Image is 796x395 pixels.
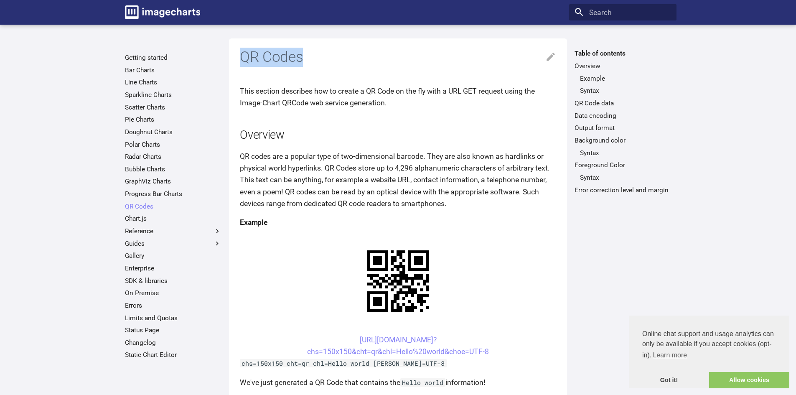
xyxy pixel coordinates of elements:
[240,150,556,209] p: QR codes are a popular type of two-dimensional barcode. They are also known as hardlinks or physi...
[575,149,671,157] nav: Background color
[125,115,221,124] a: Pie Charts
[125,339,221,347] a: Changelog
[125,289,221,297] a: On Premise
[121,2,204,23] a: Image-Charts documentation
[580,74,671,83] a: Example
[125,91,221,99] a: Sparkline Charts
[125,103,221,112] a: Scatter Charts
[575,62,671,70] a: Overview
[575,136,671,145] a: Background color
[125,5,200,19] img: logo
[240,377,556,388] p: We've just generated a QR Code that contains the information!
[125,190,221,198] a: Progress Bar Charts
[125,240,221,248] label: Guides
[125,277,221,285] a: SDK & libraries
[125,78,221,87] a: Line Charts
[580,173,671,182] a: Syntax
[575,124,671,132] a: Output format
[125,165,221,173] a: Bubble Charts
[240,48,556,67] h1: QR Codes
[125,128,221,136] a: Doughnut Charts
[125,54,221,62] a: Getting started
[575,74,671,95] nav: Overview
[125,153,221,161] a: Radar Charts
[240,217,556,228] h4: Example
[642,329,776,362] span: Online chat support and usage analytics can only be available if you accept cookies (opt-in).
[575,99,671,107] a: QR Code data
[580,87,671,95] a: Syntax
[125,140,221,149] a: Polar Charts
[569,4,676,21] input: Search
[709,372,789,389] a: allow cookies
[353,236,443,326] img: chart
[629,372,709,389] a: dismiss cookie message
[125,301,221,310] a: Errors
[240,85,556,109] p: This section describes how to create a QR Code on the fly with a URL GET request using the Image-...
[400,378,445,387] code: Hello world
[125,264,221,273] a: Enterprise
[125,177,221,186] a: GraphViz Charts
[569,49,676,58] label: Table of contents
[125,351,221,359] a: Static Chart Editor
[125,202,221,211] a: QR Codes
[580,149,671,157] a: Syntax
[125,252,221,260] a: Gallery
[125,227,221,235] label: Reference
[629,316,789,388] div: cookieconsent
[125,314,221,322] a: Limits and Quotas
[307,336,489,356] a: [URL][DOMAIN_NAME]?chs=150x150&cht=qr&chl=Hello%20world&choe=UTF-8
[575,112,671,120] a: Data encoding
[575,161,671,169] a: Foreground Color
[125,214,221,223] a: Chart.js
[569,49,676,194] nav: Table of contents
[575,173,671,182] nav: Foreground Color
[575,186,671,194] a: Error correction level and margin
[125,326,221,334] a: Status Page
[651,349,688,362] a: learn more about cookies
[240,359,447,367] code: chs=150x150 cht=qr chl=Hello world [PERSON_NAME]=UTF-8
[240,127,556,143] h2: Overview
[125,66,221,74] a: Bar Charts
